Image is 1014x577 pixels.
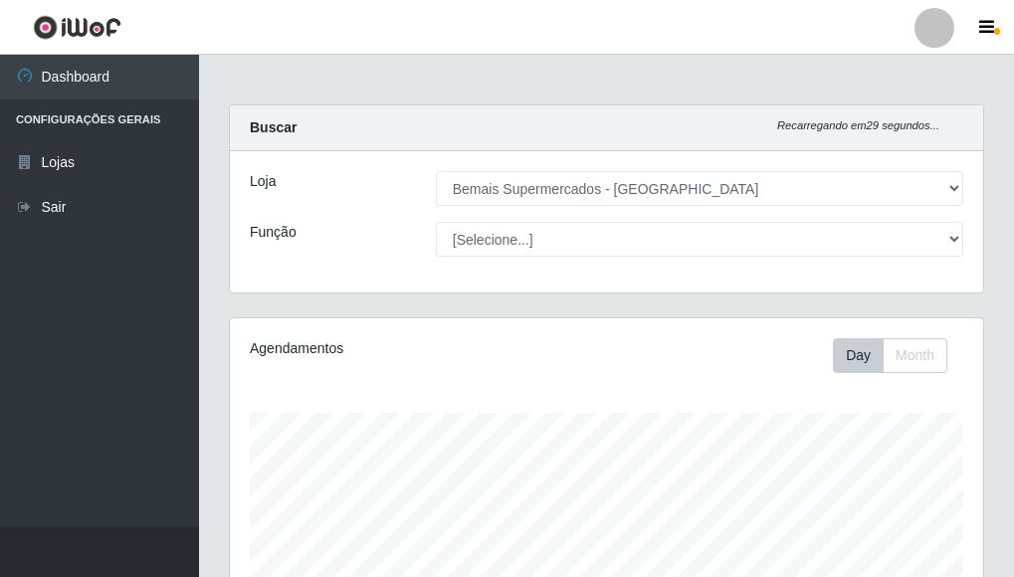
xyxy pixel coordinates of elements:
[250,171,276,192] label: Loja
[833,338,963,373] div: Toolbar with button groups
[250,119,297,135] strong: Buscar
[833,338,947,373] div: First group
[250,338,529,359] div: Agendamentos
[33,15,121,40] img: CoreUI Logo
[777,119,939,131] i: Recarregando em 29 segundos...
[833,338,884,373] button: Day
[883,338,947,373] button: Month
[250,222,297,243] label: Função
